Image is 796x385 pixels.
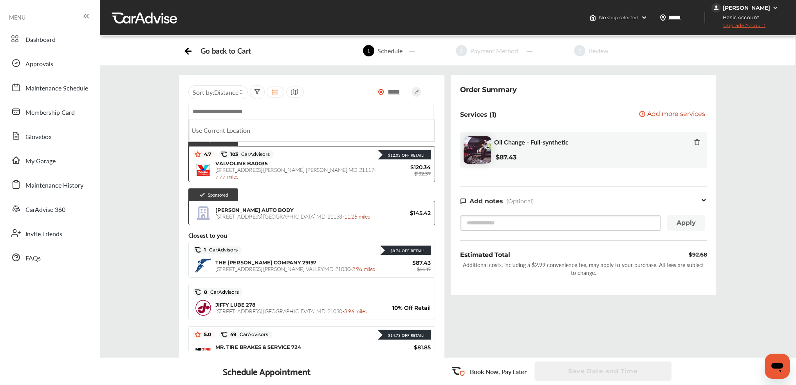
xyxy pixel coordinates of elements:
[344,212,370,220] span: 11.25 miles
[215,265,375,273] span: [STREET_ADDRESS] , [PERSON_NAME] VALLEY , MD 21030 -
[384,344,431,351] span: $81.85
[363,45,374,56] span: 1
[215,349,364,357] span: [STREET_ADDRESS] , [GEOGRAPHIC_DATA] , MD 21030 -
[215,212,370,220] span: [STREET_ADDRESS] , [GEOGRAPHIC_DATA] , MD 21133 -
[199,192,206,198] img: check-icon.521c8815.svg
[352,265,375,273] span: 2.96 miles
[641,14,647,21] img: header-down-arrow.9dd2ce7d.svg
[25,132,52,142] span: Glovebox
[7,101,92,122] a: Membership Card
[25,35,56,45] span: Dashboard
[221,331,227,338] img: caradvise_icon.5c74104a.svg
[238,152,270,157] span: CarAdvisors
[456,45,467,56] span: 2
[712,13,765,22] span: Basic Account
[227,331,268,338] span: 49
[201,151,211,157] span: 4.7
[25,253,41,264] span: FAQs
[188,188,238,201] div: Sponsored
[460,111,496,118] p: Services (1)
[723,4,770,11] div: [PERSON_NAME]
[236,332,268,337] span: CarAdvisors
[711,22,765,32] span: Upgrade Account
[25,205,65,215] span: CarAdvise 360
[195,300,211,316] img: logo-jiffylube.png
[7,53,92,73] a: Approvals
[7,77,92,98] a: Maintenance Schedule
[639,111,705,118] button: Add more services
[7,247,92,268] a: FAQs
[460,261,707,277] div: Additional costs, including a $2.99 convenience fee, may apply to your purchase. All fees are sub...
[7,126,92,146] a: Glovebox
[667,215,705,231] button: Apply
[25,108,75,118] span: Membership Card
[765,354,790,379] iframe: Button to launch messaging window
[494,138,569,146] span: Oil Change - Full-synthetic
[25,229,62,239] span: Invite Friends
[384,304,431,311] span: 10% Off Retail
[7,174,92,195] a: Maintenance History
[215,207,294,213] span: [PERSON_NAME] AUTO BODY
[221,151,227,157] img: caradvise_icon.5c74104a.svg
[689,250,707,259] div: $92.68
[25,59,53,69] span: Approvals
[711,3,721,13] img: jVpblrzwTbfkPYzPPzSLxeg0AAAAASUVORK5CYII=
[195,331,201,338] img: star_icon.59ea9307.svg
[7,150,92,170] a: My Garage
[599,14,638,21] span: No shop selected
[195,247,201,253] img: caradvise_icon.5c74104a.svg
[460,84,516,95] div: Order Summary
[200,46,251,55] div: Go back to Cart
[344,307,367,315] span: 3.96 miles
[25,181,83,191] span: Maintenance History
[25,83,88,94] span: Maintenance Schedule
[414,171,431,177] span: $132.37
[227,151,270,157] span: 103
[417,266,431,272] span: $96.17
[469,197,503,205] span: Add notes
[195,205,211,221] img: empty_shop_logo.394c5474.svg
[378,89,384,96] img: location_vector_orange.38f05af8.svg
[201,289,239,295] span: 8
[384,333,424,338] div: $14.73 Off Retail!
[384,259,431,266] span: $87.43
[470,367,527,376] p: Book Now, Pay Later
[386,248,424,253] div: $8.74 Off Retail!
[772,5,778,11] img: WGsFRI8htEPBVLJbROoPRyZpYNWhNONpIPPETTm6eUC0GeLEiAAAAAElFTkSuQmCC
[467,46,521,55] div: Payment Method
[189,119,434,141] li: Use Current Location
[384,164,431,171] span: $120.34
[384,152,424,158] div: $12.03 Off Retail!
[206,247,238,253] span: CarAdvisors
[215,166,376,180] span: [STREET_ADDRESS] , [PERSON_NAME] [PERSON_NAME] , MD 21117 -
[506,198,534,205] span: (Optional)
[585,46,611,55] div: Review
[195,348,211,352] img: logo-mrtire.png
[384,210,431,217] span: $145.42
[201,247,238,253] span: 1
[9,14,25,20] span: MENU
[193,88,238,97] span: Sort by :
[704,12,705,23] img: header-divider.bc55588e.svg
[660,14,666,21] img: location_vector.a44bc228.svg
[214,88,238,97] span: Distance
[201,331,211,338] span: 5.0
[374,46,406,55] div: Schedule
[195,151,201,157] img: star_icon.59ea9307.svg
[25,156,56,166] span: My Garage
[7,199,92,219] a: CarAdvise 360
[647,111,705,118] span: Add more services
[460,250,510,259] div: Estimated Total
[7,223,92,243] a: Invite Friends
[215,259,316,266] span: THE [PERSON_NAME] COMPANY 29197
[574,45,585,56] span: 3
[7,29,92,49] a: Dashboard
[188,231,435,239] div: Closest to you
[215,160,268,166] span: VALVOLINE BA0035
[639,111,707,118] a: Add more services
[195,289,201,295] img: caradvise_icon.5c74104a.svg
[195,162,211,178] img: logo-valvoline.png
[215,307,367,315] span: [STREET_ADDRESS] , [GEOGRAPHIC_DATA] , MD 21030 -
[215,172,238,180] span: 7.77 miles
[590,14,596,21] img: header-home-logo.8d720a4f.svg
